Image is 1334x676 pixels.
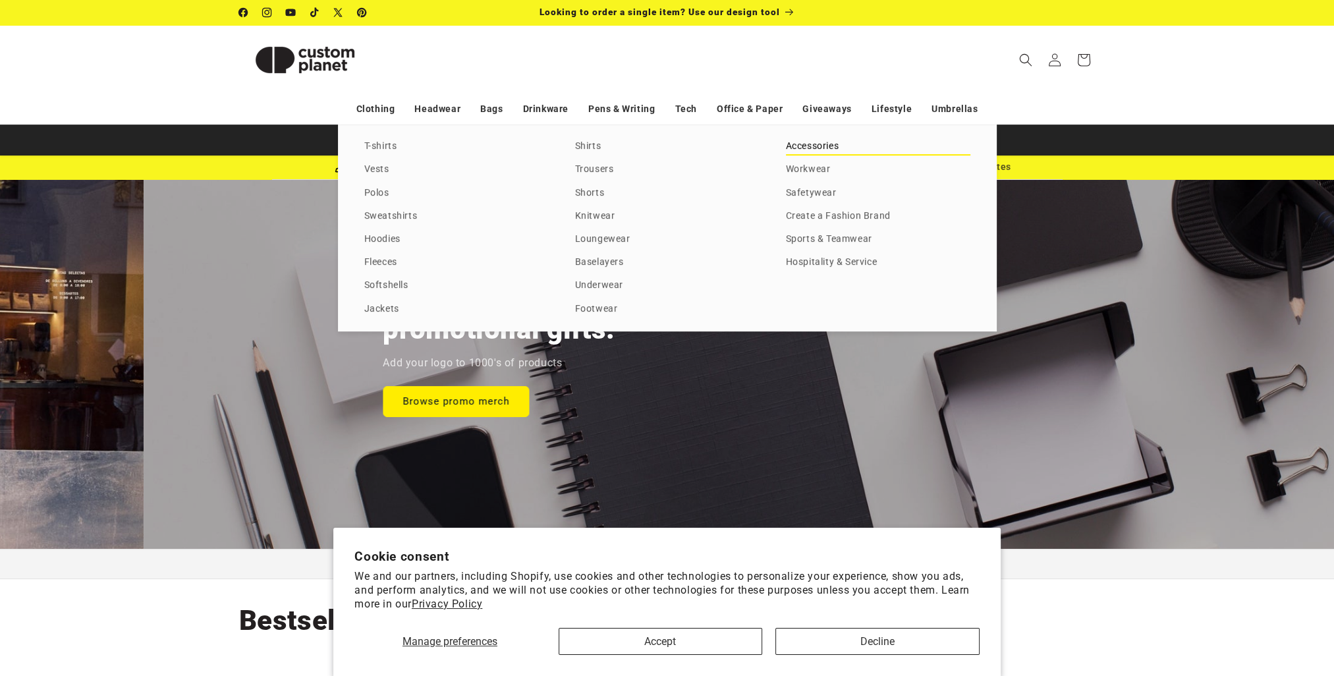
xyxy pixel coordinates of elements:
a: Browse promo merch [383,385,529,416]
img: Custom Planet [239,30,371,90]
a: Bags [480,98,503,121]
a: Sweatshirts [364,208,549,225]
h2: promotional gifts. [383,312,615,347]
a: Hospitality & Service [786,254,970,271]
a: Hoodies [364,231,549,248]
a: Giveaways [802,98,851,121]
a: Knitwear [575,208,760,225]
a: Fleeces [364,254,549,271]
iframe: Chat Widget [1114,534,1334,676]
summary: Search [1011,45,1040,74]
h2: Cookie consent [354,549,980,564]
a: Sports & Teamwear [786,231,970,248]
a: Headwear [414,98,460,121]
a: Tech [675,98,696,121]
a: Loungewear [575,231,760,248]
a: Office & Paper [717,98,783,121]
a: Baselayers [575,254,760,271]
span: Manage preferences [403,635,497,648]
a: Umbrellas [931,98,978,121]
a: Trousers [575,161,760,179]
a: Custom Planet [234,25,375,94]
p: We and our partners, including Shopify, use cookies and other technologies to personalize your ex... [354,570,980,611]
button: Manage preferences [354,628,545,655]
a: T-shirts [364,138,549,155]
a: Footwear [575,300,760,318]
a: Safetywear [786,184,970,202]
span: Looking to order a single item? Use our design tool [540,7,780,17]
a: Vests [364,161,549,179]
a: Create a Fashion Brand [786,208,970,225]
a: Underwear [575,277,760,295]
a: Clothing [356,98,395,121]
p: Add your logo to 1000's of products [383,354,562,373]
a: Shirts [575,138,760,155]
a: Privacy Policy [412,598,482,610]
button: Accept [559,628,763,655]
a: Lifestyle [872,98,912,121]
h2: Bestselling Printed Merch. [239,603,586,638]
a: Softshells [364,277,549,295]
a: Drinkware [523,98,569,121]
a: Polos [364,184,549,202]
a: Pens & Writing [588,98,655,121]
a: Accessories [786,138,970,155]
a: Shorts [575,184,760,202]
a: Workwear [786,161,970,179]
button: Decline [775,628,980,655]
a: Jackets [364,300,549,318]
